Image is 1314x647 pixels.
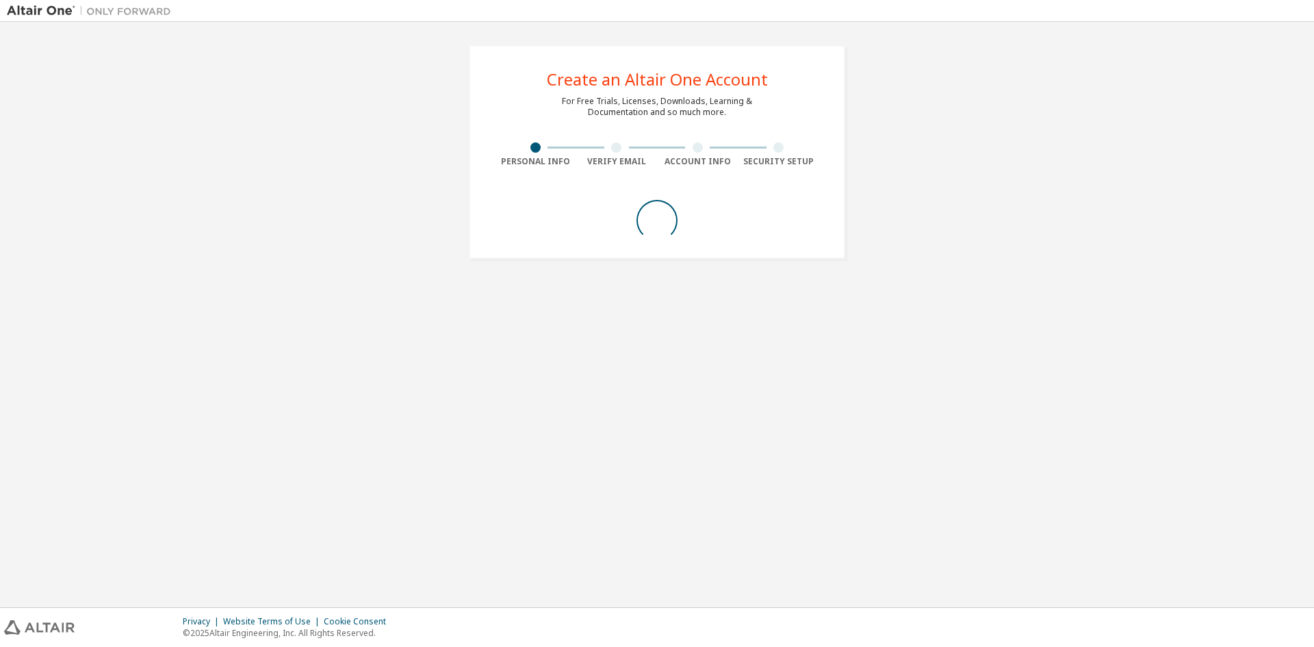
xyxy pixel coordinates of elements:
[183,616,223,627] div: Privacy
[562,96,752,118] div: For Free Trials, Licenses, Downloads, Learning & Documentation and so much more.
[7,4,178,18] img: Altair One
[738,156,820,167] div: Security Setup
[223,616,324,627] div: Website Terms of Use
[183,627,394,639] p: © 2025 Altair Engineering, Inc. All Rights Reserved.
[657,156,738,167] div: Account Info
[4,620,75,635] img: altair_logo.svg
[576,156,658,167] div: Verify Email
[547,71,768,88] div: Create an Altair One Account
[324,616,394,627] div: Cookie Consent
[495,156,576,167] div: Personal Info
